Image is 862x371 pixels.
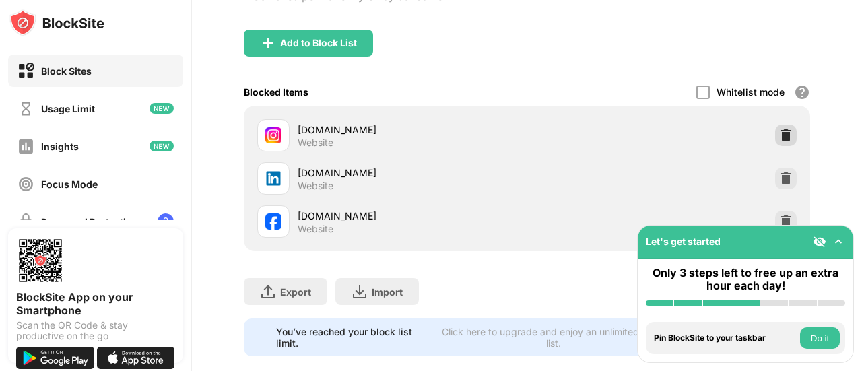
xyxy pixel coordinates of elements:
img: get-it-on-google-play.svg [16,347,94,369]
img: favicons [265,170,281,187]
div: Whitelist mode [717,86,785,98]
img: new-icon.svg [150,103,174,114]
button: Do it [800,327,840,349]
div: Website [298,180,333,192]
div: Scan the QR Code & stay productive on the go [16,320,175,341]
img: lock-menu.svg [158,213,174,230]
img: favicons [265,213,281,230]
div: Website [298,223,333,235]
div: Blocked Items [244,86,308,98]
img: omni-setup-toggle.svg [832,235,845,248]
img: download-on-the-app-store.svg [97,347,175,369]
img: insights-off.svg [18,138,34,155]
div: BlockSite App on your Smartphone [16,290,175,317]
div: You’ve reached your block list limit. [276,326,430,349]
div: Pin BlockSite to your taskbar [654,333,797,343]
div: Focus Mode [41,178,98,190]
div: Export [280,286,311,298]
img: focus-off.svg [18,176,34,193]
img: time-usage-off.svg [18,100,34,117]
div: Only 3 steps left to free up an extra hour each day! [646,267,845,292]
div: Click here to upgrade and enjoy an unlimited block list. [438,326,670,349]
img: favicons [265,127,281,143]
img: new-icon.svg [150,141,174,151]
img: block-on.svg [18,63,34,79]
img: eye-not-visible.svg [813,235,826,248]
div: Let's get started [646,236,721,247]
div: [DOMAIN_NAME] [298,123,527,137]
img: password-protection-off.svg [18,213,34,230]
div: Add to Block List [280,38,357,48]
div: Password Protection [41,216,138,228]
div: [DOMAIN_NAME] [298,166,527,180]
div: Website [298,137,333,149]
img: options-page-qr-code.png [16,236,65,285]
div: Block Sites [41,65,92,77]
div: Import [372,286,403,298]
div: Insights [41,141,79,152]
img: logo-blocksite.svg [9,9,104,36]
div: [DOMAIN_NAME] [298,209,527,223]
div: Usage Limit [41,103,95,114]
